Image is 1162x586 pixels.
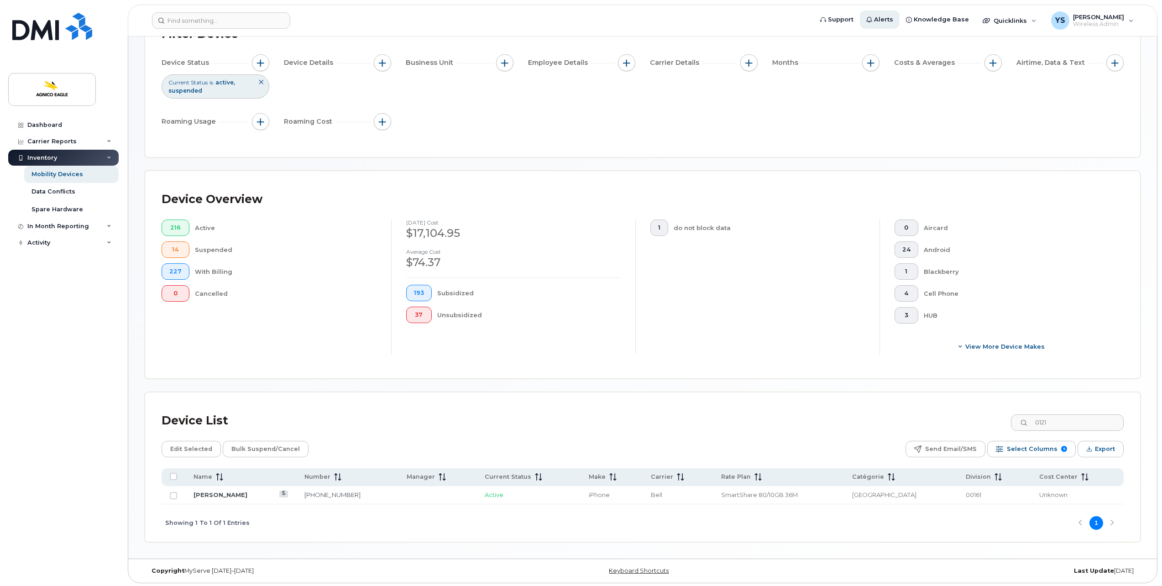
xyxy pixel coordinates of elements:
[895,241,918,258] button: 24
[1078,441,1124,457] button: Export
[674,220,865,236] div: do not block data
[1016,58,1088,68] span: Airtime, Data & Text
[223,441,309,457] button: Bulk Suspend/Cancel
[152,12,290,29] input: Find something...
[406,249,621,255] h4: Average cost
[162,58,212,68] span: Device Status
[924,220,1110,236] div: Aircard
[860,10,900,29] a: Alerts
[1074,567,1114,574] strong: Last Update
[650,220,668,236] button: 1
[407,473,435,481] span: Manager
[1039,491,1068,498] span: Unknown
[925,442,977,456] span: Send Email/SMS
[828,15,853,24] span: Support
[650,58,702,68] span: Carrier Details
[814,10,860,29] a: Support
[894,58,958,68] span: Costs & Averages
[651,491,662,498] span: Bell
[1039,473,1078,481] span: Cost Center
[966,491,981,498] span: 00161
[152,567,184,574] strong: Copyright
[966,473,991,481] span: Division
[1073,21,1124,28] span: Wireless Admin
[902,224,911,231] span: 0
[924,263,1110,280] div: Blackberry
[414,311,424,319] span: 37
[809,567,1141,575] div: [DATE]
[162,263,189,280] button: 227
[195,285,377,302] div: Cancelled
[162,285,189,302] button: 0
[165,516,250,530] span: Showing 1 To 1 Of 1 Entries
[924,285,1110,302] div: Cell Phone
[406,225,621,241] div: $17,104.95
[195,220,377,236] div: Active
[194,491,247,498] a: [PERSON_NAME]
[169,268,182,275] span: 227
[169,224,182,231] span: 216
[965,342,1045,351] span: View More Device Makes
[162,241,189,258] button: 14
[215,79,235,86] span: active
[162,117,219,126] span: Roaming Usage
[1045,11,1140,30] div: Yann Strutynski
[168,87,202,94] span: suspended
[902,246,911,253] span: 24
[1011,414,1124,431] input: Search Device List ...
[406,255,621,270] div: $74.37
[195,241,377,258] div: Suspended
[609,567,669,574] a: Keyboard Shortcuts
[284,58,336,68] span: Device Details
[162,409,228,433] div: Device List
[194,473,212,481] span: Name
[437,285,621,301] div: Subsidized
[168,78,208,86] span: Current Status
[589,491,610,498] span: iPhone
[874,15,893,24] span: Alerts
[145,567,476,575] div: MyServe [DATE]–[DATE]
[406,220,621,225] h4: [DATE] cost
[589,473,606,481] span: Make
[284,117,335,126] span: Roaming Cost
[437,307,621,323] div: Unsubsidized
[1089,516,1103,530] button: Page 1
[485,491,503,498] span: Active
[902,312,911,319] span: 3
[895,263,918,280] button: 1
[772,58,801,68] span: Months
[895,220,918,236] button: 0
[895,338,1109,355] button: View More Device Makes
[1095,442,1115,456] span: Export
[1007,442,1057,456] span: Select Columns
[195,263,377,280] div: With Billing
[279,491,288,497] a: View Last Bill
[414,289,424,297] span: 193
[902,290,911,297] span: 4
[304,491,361,498] a: [PHONE_NUMBER]
[902,268,911,275] span: 1
[406,285,432,301] button: 193
[895,285,918,302] button: 4
[304,473,330,481] span: Number
[1055,15,1065,26] span: YS
[528,58,591,68] span: Employee Details
[485,473,531,481] span: Current Status
[852,473,884,481] span: Catégorie
[170,442,212,456] span: Edit Selected
[169,246,182,253] span: 14
[906,441,985,457] button: Send Email/SMS
[994,17,1027,24] span: Quicklinks
[914,15,969,24] span: Knowledge Base
[976,11,1043,30] div: Quicklinks
[924,307,1110,324] div: HUB
[209,78,213,86] span: is
[900,10,975,29] a: Knowledge Base
[169,290,182,297] span: 0
[852,491,916,498] span: [GEOGRAPHIC_DATA]
[1061,446,1067,452] span: 9
[658,224,660,231] span: 1
[406,307,432,323] button: 37
[162,441,221,457] button: Edit Selected
[1073,13,1124,21] span: [PERSON_NAME]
